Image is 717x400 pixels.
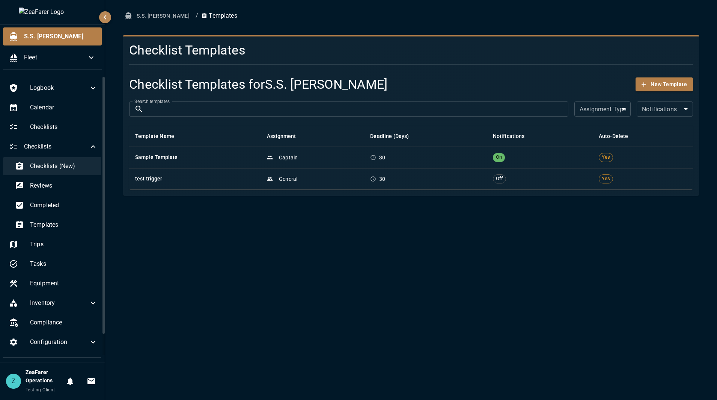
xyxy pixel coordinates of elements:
[30,162,98,171] span: Checklists (New)
[24,53,87,62] span: Fleet
[599,154,613,161] span: Yes
[364,126,487,147] th: Deadline (Days)
[63,374,78,389] button: Notifications
[3,98,104,117] div: Calendar
[129,126,261,147] th: Template Name
[135,175,255,183] h6: test trigger
[30,83,89,92] span: Logbook
[3,79,104,97] div: Logbook
[30,298,89,308] span: Inventory
[123,9,193,23] button: S.S. [PERSON_NAME]
[279,175,297,183] p: General
[9,216,104,234] div: Templates
[9,196,104,214] div: Completed
[26,387,55,392] span: Testing Client
[30,279,98,288] span: Equipment
[135,153,255,162] h6: Sample Template
[30,259,98,268] span: Tasks
[24,142,89,151] span: Checklists
[9,157,104,175] div: Checklists (New)
[636,77,693,91] button: New Template
[24,32,96,41] span: S.S. [PERSON_NAME]
[3,138,104,156] div: Checklists
[493,154,505,161] span: On
[3,235,104,253] div: Trips
[3,294,104,312] div: Inventory
[493,175,506,182] span: Off
[3,255,104,273] div: Tasks
[30,103,98,112] span: Calendar
[3,48,102,67] div: Fleet
[30,201,98,210] span: Completed
[201,11,237,20] p: Templates
[30,240,98,249] span: Trips
[134,98,170,105] label: Search templates
[279,154,298,161] p: Captain
[19,8,86,17] img: ZeaFarer Logo
[30,318,98,327] span: Compliance
[3,333,104,351] div: Configuration
[487,126,593,147] th: Notifications
[84,374,99,389] button: Invitations
[129,77,387,92] h1: Checklist Templates for S.S. [PERSON_NAME]
[30,220,98,229] span: Templates
[30,338,89,347] span: Configuration
[261,126,364,147] th: Assignment
[3,27,102,45] div: S.S. [PERSON_NAME]
[379,175,385,183] p: 30
[3,314,104,332] div: Compliance
[9,177,104,195] div: Reviews
[593,126,693,147] th: Auto-Delete
[3,118,104,136] div: Checklists
[129,42,598,58] h4: Checklist Templates
[379,154,385,161] p: 30
[3,274,104,292] div: Equipment
[26,368,63,385] h6: ZeaFarer Operations
[30,181,98,190] span: Reviews
[196,11,198,20] li: /
[6,374,21,389] div: Z
[599,175,613,182] span: Yes
[30,123,98,132] span: Checklists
